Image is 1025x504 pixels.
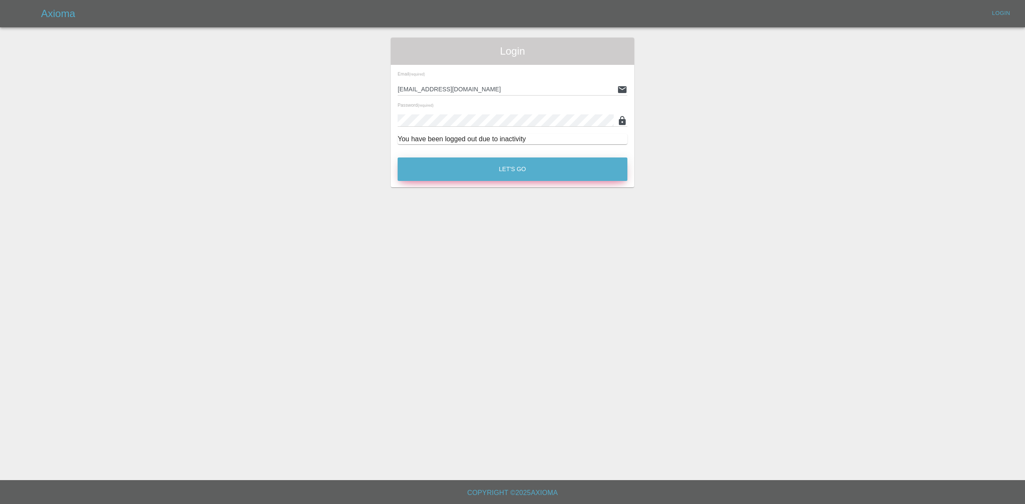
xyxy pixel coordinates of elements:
a: Login [987,7,1015,20]
span: Password [398,102,433,108]
h6: Copyright © 2025 Axioma [7,487,1018,499]
span: Email [398,71,425,76]
button: Let's Go [398,157,627,181]
div: You have been logged out due to inactivity [398,134,627,144]
small: (required) [418,104,433,108]
small: (required) [409,73,425,76]
span: Login [398,44,627,58]
h5: Axioma [41,7,75,20]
